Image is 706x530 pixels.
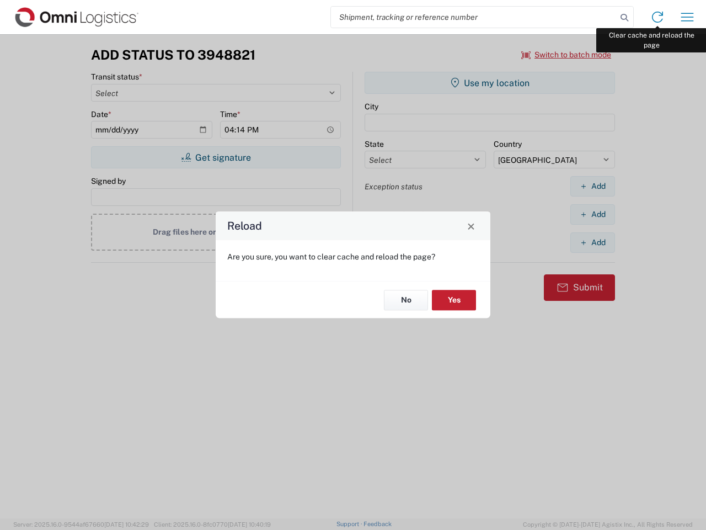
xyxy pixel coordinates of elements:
button: No [384,290,428,310]
button: Yes [432,290,476,310]
input: Shipment, tracking or reference number [331,7,617,28]
button: Close [463,218,479,234]
p: Are you sure, you want to clear cache and reload the page? [227,252,479,262]
h4: Reload [227,218,262,234]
